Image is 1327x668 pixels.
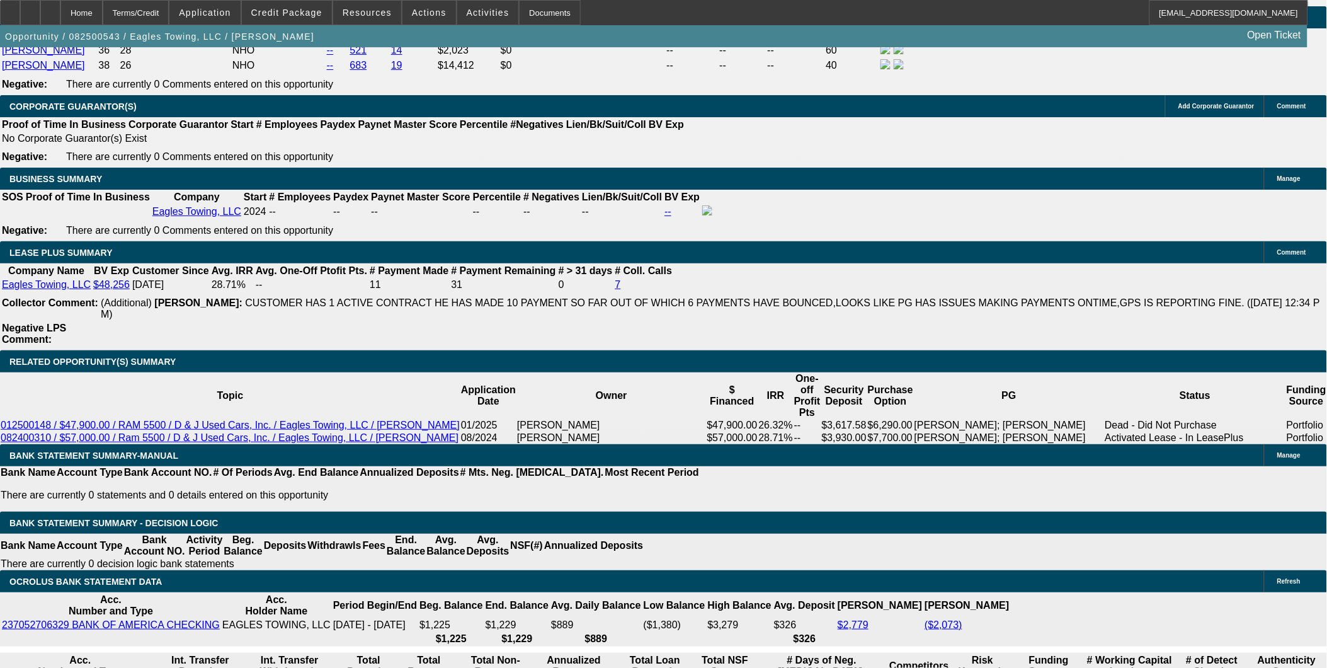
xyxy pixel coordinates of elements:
a: [PERSON_NAME] [2,60,85,71]
th: Avg. Balance [426,534,465,558]
td: $6,290.00 [867,419,914,432]
td: [PERSON_NAME]; [PERSON_NAME] [914,419,1104,432]
button: Application [169,1,240,25]
b: #Negatives [511,119,564,130]
button: Actions [402,1,456,25]
span: Comment [1277,103,1306,110]
th: Fees [362,534,386,558]
b: Corporate Guarantor [128,119,228,130]
td: Dead - Did Not Purchase [1104,419,1286,432]
a: 082400310 / $57,000.00 / Ram 5500 / D & J Used Cars, Inc. / Eagles Towing, LLC / [PERSON_NAME] [1,432,458,443]
td: [PERSON_NAME]; [PERSON_NAME] [914,432,1104,444]
td: -- [666,59,717,72]
b: Company Name [8,265,84,276]
td: -- [666,43,717,57]
a: -- [327,60,334,71]
th: Avg. Deposits [466,534,510,558]
th: Bank Account NO. [123,534,186,558]
b: Collector Comment: [2,297,98,308]
a: Open Ticket [1243,25,1306,46]
th: Avg. End Balance [273,466,360,479]
img: facebook-icon.png [880,59,891,69]
th: One-off Profit Pts [794,372,821,419]
th: SOS [1,191,24,204]
td: 0 [558,279,613,291]
b: Percentile [473,192,521,202]
td: 31 [450,279,556,291]
span: -- [269,206,276,217]
span: Activities [467,8,510,18]
th: Withdrawls [307,534,362,558]
th: Annualized Deposits [359,466,459,479]
span: OCROLUS BANK STATEMENT DATA [9,577,162,587]
b: Paynet Master Score [358,119,457,130]
td: $47,900.00 [707,419,758,432]
span: There are currently 0 Comments entered on this opportunity [66,79,333,89]
td: 08/2024 [460,432,516,444]
th: [PERSON_NAME] [837,594,923,618]
b: Negative: [2,79,47,89]
td: 40 [825,59,879,72]
th: Acc. Holder Name [222,594,331,618]
th: Acc. Number and Type [1,594,220,618]
th: $889 [550,633,642,645]
td: Portfolio [1286,432,1327,444]
td: -- [767,43,824,57]
th: Owner [516,372,706,419]
span: (Additional) [101,297,152,308]
th: PG [914,372,1104,419]
td: $889 [550,619,642,631]
td: $14,412 [437,59,499,72]
td: EAGLES TOWING, LLC [222,619,331,631]
b: BV Exp [649,119,684,130]
th: Purchase Option [867,372,914,419]
th: End. Balance [485,594,549,618]
td: 01/2025 [460,419,516,432]
th: $1,229 [485,633,549,645]
td: -- [794,432,821,444]
b: # Coll. Calls [615,265,673,276]
th: Funding Source [1286,372,1327,419]
a: 683 [350,60,367,71]
td: -- [333,205,369,219]
td: $0 [500,43,665,57]
div: -- [523,206,579,217]
b: # Payment Remaining [451,265,555,276]
a: -- [327,45,334,55]
span: RELATED OPPORTUNITY(S) SUMMARY [9,357,176,367]
td: $57,000.00 [707,432,758,444]
a: 19 [391,60,402,71]
span: Manage [1277,452,1301,459]
button: Resources [333,1,401,25]
th: Avg. Daily Balance [550,594,642,618]
td: [PERSON_NAME] [516,432,706,444]
a: 237052706329 BANK OF AMERICA CHECKING [2,619,220,630]
td: ($1,380) [643,619,706,631]
b: # Negatives [523,192,579,202]
th: # Of Periods [213,466,273,479]
span: Actions [412,8,447,18]
td: -- [581,205,663,219]
th: Deposits [263,534,307,558]
th: Application Date [460,372,516,419]
td: 26.32% [758,419,794,432]
b: [PERSON_NAME]: [154,297,242,308]
span: There are currently 0 Comments entered on this opportunity [66,151,333,162]
b: # Employees [269,192,331,202]
td: -- [719,59,766,72]
th: $1,225 [419,633,483,645]
td: Portfolio [1286,419,1327,432]
button: Activities [457,1,519,25]
th: NSF(#) [510,534,544,558]
button: Credit Package [242,1,332,25]
img: linkedin-icon.png [894,44,904,54]
a: 14 [391,45,402,55]
a: $2,779 [838,619,869,630]
b: Paynet Master Score [371,192,470,202]
b: Lien/Bk/Suit/Coll [582,192,662,202]
th: High Balance [707,594,772,618]
td: 60 [825,43,879,57]
b: Lien/Bk/Suit/Coll [566,119,646,130]
td: -- [794,419,821,432]
b: Paydex [321,119,356,130]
